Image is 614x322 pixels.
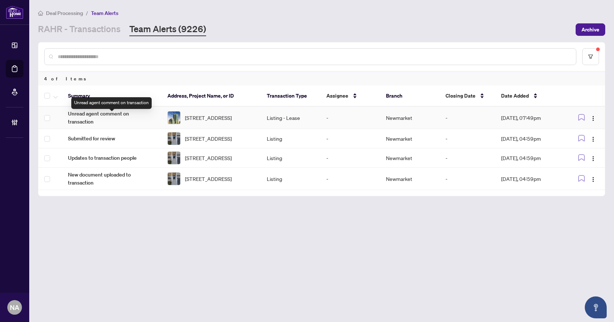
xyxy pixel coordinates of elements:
span: Archive [581,24,599,35]
a: RAHR - Transactions [38,23,121,36]
td: Newmarket [380,168,440,190]
div: Unread agent comment on transaction [71,97,152,109]
img: Logo [590,156,596,162]
button: Logo [587,133,599,144]
td: - [321,168,380,190]
span: filter [588,54,593,59]
th: Assignee [321,86,380,107]
td: [DATE], 04:59pm [495,129,567,148]
img: thumbnail-img [168,111,180,124]
td: - [440,129,495,148]
td: [DATE], 04:59pm [495,148,567,168]
span: [STREET_ADDRESS] [185,175,232,183]
td: Listing [261,129,321,148]
td: - [440,148,495,168]
button: Logo [587,152,599,164]
img: thumbnail-img [168,173,180,185]
span: Unread agent comment on transaction [68,110,156,126]
img: Logo [590,115,596,121]
span: Updates to transaction people [68,154,156,162]
span: NA [10,302,19,312]
span: home [38,11,43,16]
span: Team Alerts [91,10,118,16]
span: Closing Date [446,92,475,100]
span: Date Added [501,92,529,100]
td: [DATE], 07:49pm [495,107,567,129]
td: - [321,129,380,148]
span: Assignee [326,92,348,100]
a: Team Alerts (9226) [129,23,206,36]
img: logo [6,5,23,19]
th: Branch [380,86,440,107]
button: Logo [587,112,599,124]
span: New document uploaded to transaction [68,171,156,187]
button: Archive [576,23,605,36]
td: - [321,107,380,129]
li: / [86,9,88,17]
span: Submitted for review [68,135,156,143]
td: Listing - Lease [261,107,321,129]
td: - [321,148,380,168]
td: Listing [261,148,321,168]
img: Logo [590,177,596,182]
th: Summary [62,86,162,107]
img: Logo [590,136,596,142]
td: [DATE], 04:59pm [495,168,567,190]
th: Transaction Type [261,86,321,107]
button: Logo [587,173,599,185]
button: filter [582,48,599,65]
img: thumbnail-img [168,132,180,145]
td: Newmarket [380,148,440,168]
td: - [440,168,495,190]
span: [STREET_ADDRESS] [185,154,232,162]
button: Open asap [585,296,607,318]
td: Newmarket [380,107,440,129]
td: Listing [261,168,321,190]
th: Date Added [495,86,567,107]
div: 4 of Items [38,72,605,86]
span: [STREET_ADDRESS] [185,135,232,143]
img: thumbnail-img [168,152,180,164]
th: Closing Date [440,86,495,107]
th: Address, Project Name, or ID [162,86,261,107]
span: [STREET_ADDRESS] [185,114,232,122]
span: Deal Processing [46,10,83,16]
td: Newmarket [380,129,440,148]
td: - [440,107,495,129]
